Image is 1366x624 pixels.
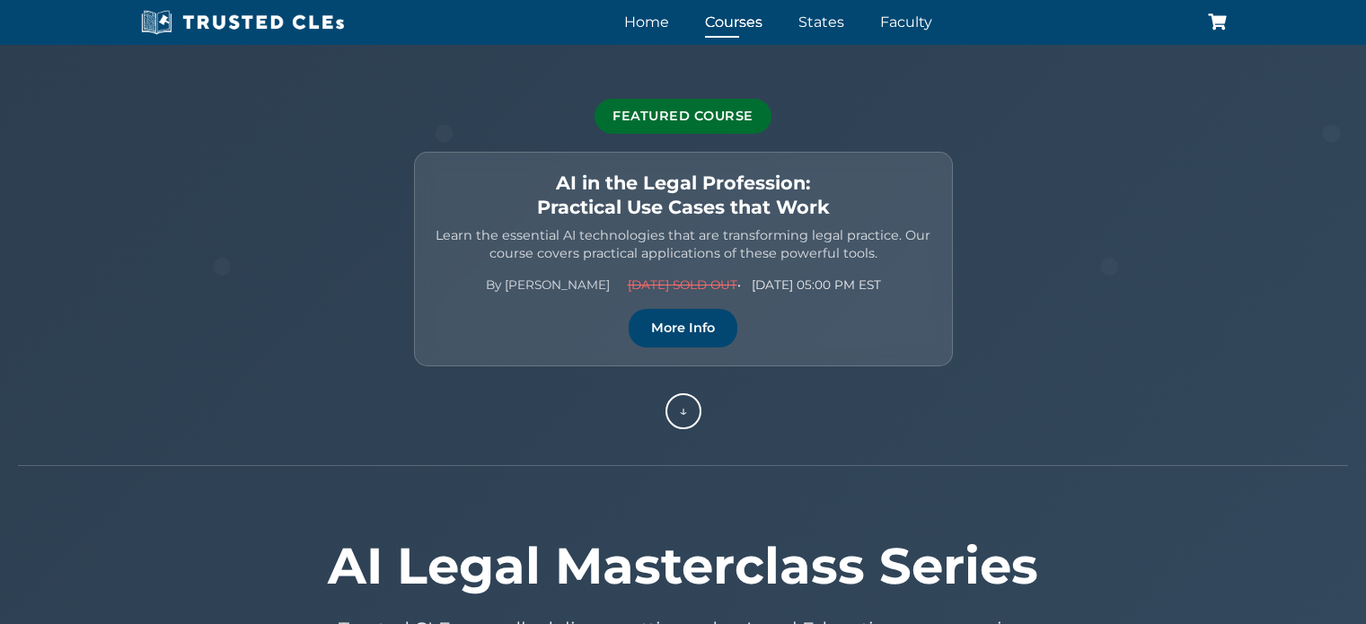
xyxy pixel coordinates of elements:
span: [DATE] SOLD OUT [628,277,737,292]
span: ↓ [679,400,688,423]
span: • [DATE] 05:00 PM EST [628,276,881,295]
a: Faculty [876,9,937,35]
a: By [PERSON_NAME] [486,277,610,292]
p: Learn the essential AI technologies that are transforming legal practice. Our course covers pract... [433,226,934,262]
div: Featured Course [595,99,771,134]
img: Trusted CLEs [136,9,350,36]
a: States [794,9,849,35]
h2: AI in the Legal Profession: Practical Use Cases that Work [433,171,934,219]
a: More Info [629,309,737,347]
h1: AI Legal Masterclass Series [145,536,1222,596]
a: Home [620,9,674,35]
a: Courses [701,9,767,35]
